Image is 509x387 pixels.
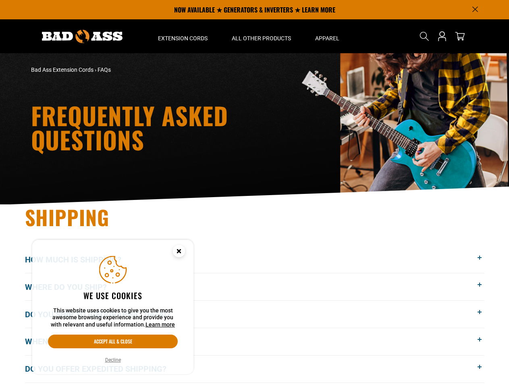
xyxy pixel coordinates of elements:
span: When will my order get here? [25,335,165,347]
span: Apparel [315,35,339,42]
span: Where do you ship? [25,281,119,293]
summary: Apparel [303,19,351,53]
a: Learn more [145,321,175,328]
summary: All Other Products [220,19,303,53]
span: Do you ship to [GEOGRAPHIC_DATA]? [25,308,183,320]
img: Bad Ass Extension Cords [42,30,123,43]
button: Decline [103,356,123,364]
button: Do you offer expedited shipping? [25,356,484,383]
button: Accept all & close [48,335,178,348]
button: When will my order get here? [25,328,484,355]
aside: Cookie Consent [32,240,193,375]
summary: Extension Cords [146,19,220,53]
p: This website uses cookies to give you the most awesome browsing experience and provide you with r... [48,307,178,329]
h2: We use cookies [48,290,178,301]
span: › [95,67,96,73]
button: Do you ship to [GEOGRAPHIC_DATA]? [25,301,484,328]
span: How much is shipping? [25,254,133,266]
span: FAQs [98,67,111,73]
nav: breadcrumbs [31,66,325,74]
span: Do you offer expedited shipping? [25,363,179,375]
summary: Search [418,30,431,43]
button: How much is shipping? [25,246,484,273]
span: All Other Products [232,35,291,42]
h1: Frequently Asked Questions [31,103,325,152]
span: Shipping [25,202,110,232]
span: Extension Cords [158,35,208,42]
a: Bad Ass Extension Cords [31,67,93,73]
button: Where do you ship? [25,273,484,300]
